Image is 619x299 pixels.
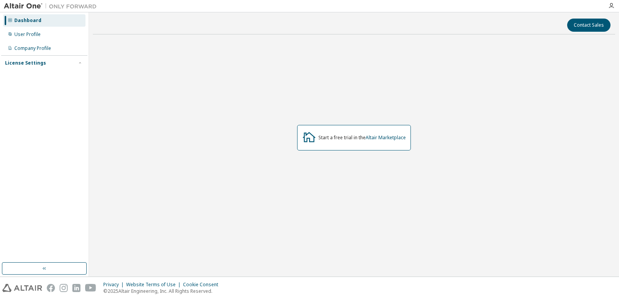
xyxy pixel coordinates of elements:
[72,284,80,292] img: linkedin.svg
[14,17,41,24] div: Dashboard
[14,45,51,51] div: Company Profile
[5,60,46,66] div: License Settings
[47,284,55,292] img: facebook.svg
[126,282,183,288] div: Website Terms of Use
[4,2,101,10] img: Altair One
[85,284,96,292] img: youtube.svg
[183,282,223,288] div: Cookie Consent
[2,284,42,292] img: altair_logo.svg
[103,288,223,294] p: © 2025 Altair Engineering, Inc. All Rights Reserved.
[567,19,610,32] button: Contact Sales
[103,282,126,288] div: Privacy
[318,135,406,141] div: Start a free trial in the
[60,284,68,292] img: instagram.svg
[14,31,41,38] div: User Profile
[366,134,406,141] a: Altair Marketplace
